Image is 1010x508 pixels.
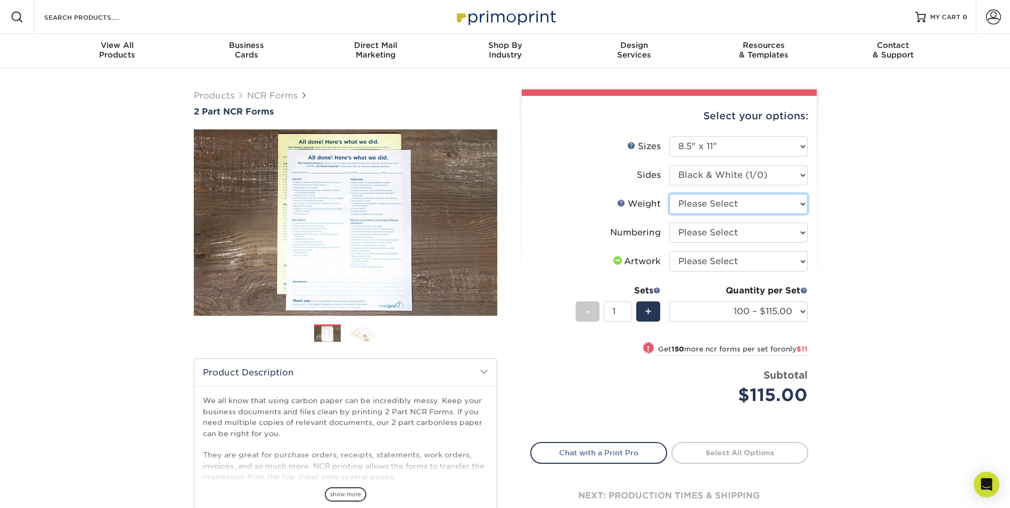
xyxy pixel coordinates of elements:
div: Services [570,40,699,60]
a: BusinessCards [182,34,311,68]
img: NCR Forms 01 [314,325,341,343]
span: 0 [963,13,967,21]
div: & Templates [699,40,828,60]
img: Primoprint [452,5,559,28]
div: Sets [576,284,661,297]
div: Products [53,40,182,60]
a: Chat with a Print Pro [530,442,667,463]
iframe: Google Customer Reviews [3,476,91,504]
div: Sides [637,169,661,182]
span: 2 Part NCR Forms [194,106,274,117]
div: Marketing [311,40,440,60]
span: ! [647,343,650,354]
small: Get more ncr forms per set for [658,345,808,356]
input: SEARCH PRODUCTS..... [43,11,147,23]
span: Business [182,40,311,50]
span: show more [325,487,366,502]
div: Open Intercom Messenger [974,472,999,497]
a: Contact& Support [828,34,958,68]
strong: Subtotal [763,369,808,381]
div: Industry [440,40,570,60]
a: DesignServices [570,34,699,68]
span: Resources [699,40,828,50]
h2: Product Description [194,359,497,386]
div: Weight [617,198,661,210]
div: Cards [182,40,311,60]
img: NCR Forms 02 [350,324,376,342]
div: $115.00 [677,382,808,408]
span: View All [53,40,182,50]
div: Quantity per Set [669,284,808,297]
span: $11 [796,345,808,353]
a: Select All Options [671,442,808,463]
a: 2 Part NCR Forms [194,106,497,117]
strong: 150 [671,345,684,353]
span: + [645,304,652,319]
span: Shop By [440,40,570,50]
div: & Support [828,40,958,60]
a: View AllProducts [53,34,182,68]
img: 2 Part NCR Forms 01 [194,118,497,327]
a: Shop ByIndustry [440,34,570,68]
div: Sizes [627,140,661,153]
span: Design [570,40,699,50]
div: Artwork [611,255,661,268]
span: - [585,304,590,319]
span: only [781,345,808,353]
div: Numbering [610,226,661,239]
div: Select your options: [530,96,808,136]
a: NCR Forms [247,91,298,101]
a: Resources& Templates [699,34,828,68]
a: Products [194,91,234,101]
span: MY CART [930,13,960,22]
span: Contact [828,40,958,50]
a: Direct MailMarketing [311,34,440,68]
span: Direct Mail [311,40,440,50]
